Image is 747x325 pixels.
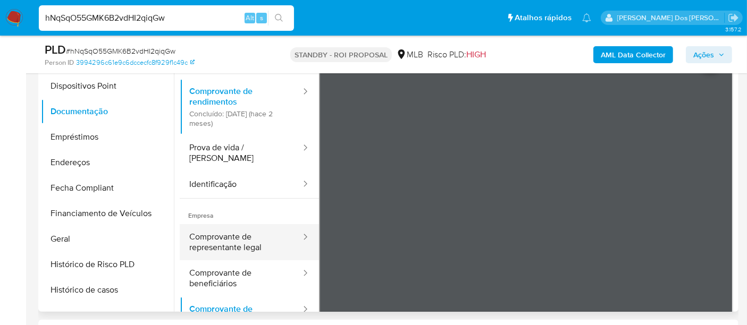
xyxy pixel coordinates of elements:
b: Person ID [45,58,74,67]
button: Fecha Compliant [41,175,174,201]
span: HIGH [466,48,486,61]
span: Alt [246,13,254,23]
a: 3994296c61e9c6dccecfc8f929f1c49c [76,58,195,67]
button: Financiamento de Veículos [41,201,174,226]
a: Notificações [582,13,591,22]
span: 3.157.2 [725,25,742,33]
button: Ações [686,46,732,63]
button: Histórico de casos [41,277,174,303]
span: s [260,13,263,23]
b: AML Data Collector [601,46,666,63]
span: Atalhos rápidos [515,12,572,23]
button: Geral [41,226,174,252]
span: Risco PLD: [427,49,486,61]
button: AML Data Collector [593,46,673,63]
button: Dispositivos Point [41,73,174,99]
span: # hNqSqO55GMK6B2vdHI2qiqGw [66,46,175,56]
input: Pesquise usuários ou casos... [39,11,294,25]
p: renato.lopes@mercadopago.com.br [617,13,725,23]
button: Empréstimos [41,124,174,150]
a: Sair [728,12,739,23]
button: search-icon [268,11,290,25]
span: Ações [693,46,714,63]
button: Histórico de Risco PLD [41,252,174,277]
p: STANDBY - ROI PROPOSAL [290,47,392,62]
button: Endereços [41,150,174,175]
b: PLD [45,41,66,58]
button: Documentação [41,99,174,124]
div: MLB [396,49,423,61]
